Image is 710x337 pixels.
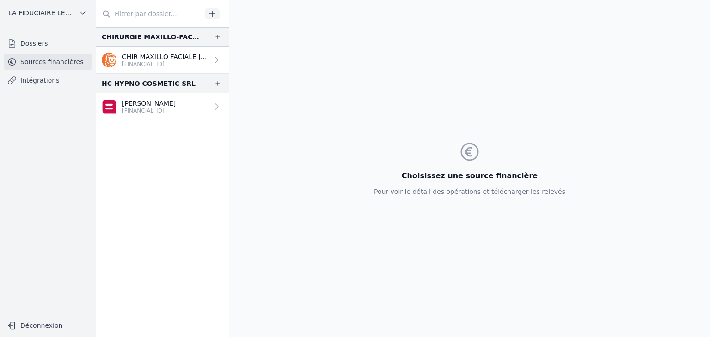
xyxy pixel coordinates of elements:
[122,107,176,114] p: [FINANCIAL_ID]
[102,31,199,42] div: CHIRURGIE MAXILLO-FACIALE
[102,53,116,67] img: ing.png
[4,318,92,333] button: Déconnexion
[96,47,229,74] a: CHIR MAXILLO FACIALE JFD SPRL [FINANCIAL_ID]
[122,99,176,108] p: [PERSON_NAME]
[4,6,92,20] button: LA FIDUCIAIRE LEMAIRE SA
[102,78,196,89] div: HC HYPNO COSMETIC SRL
[374,187,565,196] p: Pour voir le détail des opérations et télécharger les relevés
[4,35,92,52] a: Dossiers
[374,170,565,181] h3: Choisissez une source financière
[4,72,92,89] a: Intégrations
[8,8,74,18] span: LA FIDUCIAIRE LEMAIRE SA
[96,93,229,120] a: [PERSON_NAME] [FINANCIAL_ID]
[122,60,208,68] p: [FINANCIAL_ID]
[102,99,116,114] img: belfius-1.png
[122,52,208,61] p: CHIR MAXILLO FACIALE JFD SPRL
[96,6,202,22] input: Filtrer par dossier...
[4,54,92,70] a: Sources financières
